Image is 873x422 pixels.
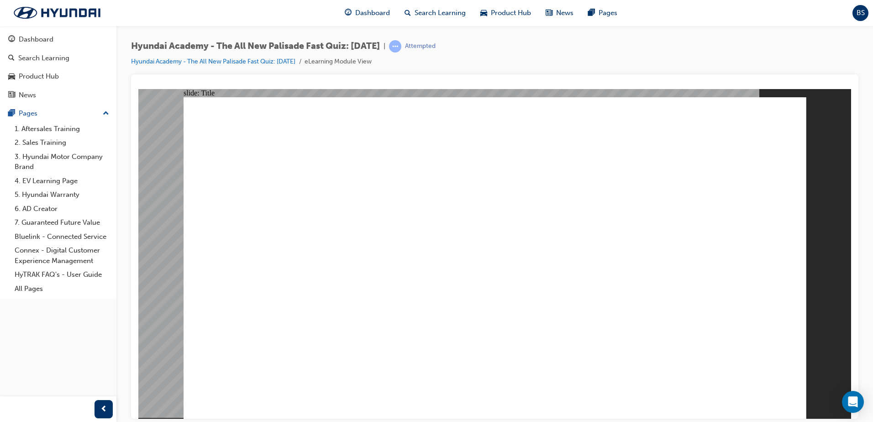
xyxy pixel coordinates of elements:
a: 4. EV Learning Page [11,174,113,188]
div: Attempted [405,42,436,51]
a: car-iconProduct Hub [473,4,538,22]
a: guage-iconDashboard [337,4,397,22]
a: search-iconSearch Learning [397,4,473,22]
span: Search Learning [415,8,466,18]
a: News [4,87,113,104]
button: BS [852,5,868,21]
span: learningRecordVerb_ATTEMPT-icon [389,40,401,53]
span: Dashboard [355,8,390,18]
img: Trak [5,3,110,22]
span: search-icon [405,7,411,19]
span: News [556,8,573,18]
a: 5. Hyundai Warranty [11,188,113,202]
span: car-icon [480,7,487,19]
div: Search Learning [18,53,69,63]
div: News [19,90,36,100]
a: 3. Hyundai Motor Company Brand [11,150,113,174]
span: BS [857,8,865,18]
a: All Pages [11,282,113,296]
a: pages-iconPages [581,4,625,22]
span: guage-icon [345,7,352,19]
div: Product Hub [19,71,59,82]
span: Hyundai Academy - The All New Palisade Fast Quiz: [DATE] [131,41,380,52]
li: eLearning Module View [305,57,372,67]
div: Dashboard [19,34,53,45]
span: guage-icon [8,36,15,44]
span: prev-icon [100,404,107,415]
a: Search Learning [4,50,113,67]
span: pages-icon [8,110,15,118]
button: Pages [4,105,113,122]
a: 2. Sales Training [11,136,113,150]
a: HyTRAK FAQ's - User Guide [11,268,113,282]
a: Hyundai Academy - The All New Palisade Fast Quiz: [DATE] [131,58,295,65]
a: Bluelink - Connected Service [11,230,113,244]
span: Pages [599,8,617,18]
span: news-icon [8,91,15,100]
div: Pages [19,108,37,119]
a: Product Hub [4,68,113,85]
a: 6. AD Creator [11,202,113,216]
span: news-icon [546,7,552,19]
div: Open Intercom Messenger [842,391,864,413]
a: news-iconNews [538,4,581,22]
span: search-icon [8,54,15,63]
span: car-icon [8,73,15,81]
a: 1. Aftersales Training [11,122,113,136]
a: Dashboard [4,31,113,48]
a: 7. Guaranteed Future Value [11,216,113,230]
span: | [384,41,385,52]
a: Connex - Digital Customer Experience Management [11,243,113,268]
span: Product Hub [491,8,531,18]
span: up-icon [103,108,109,120]
span: pages-icon [588,7,595,19]
button: DashboardSearch LearningProduct HubNews [4,29,113,105]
